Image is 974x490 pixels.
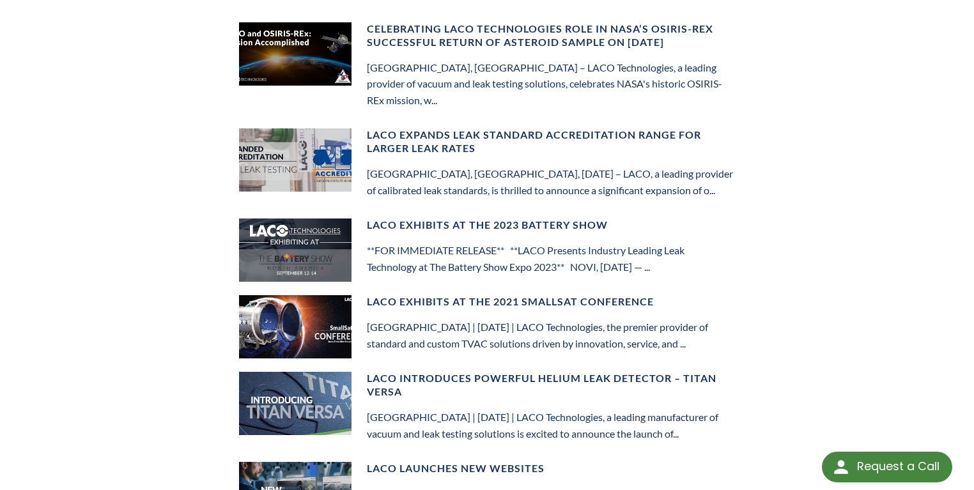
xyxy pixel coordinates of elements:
[831,457,851,477] img: round button
[239,22,352,86] img: Celebrating LACO Technologies role in NASA’s OSIRIS-REx Successful Return of Asteroid Sample on S...
[239,218,352,282] img: LACO Exhibits at the 2023 Battery Show
[231,219,743,231] a: LACO Exhibits at the 2023 Battery Show **FOR IMMEDIATE RELEASE** **LACO Presents Industry Leading...
[367,295,735,309] h4: LACO Exhibits at the 2021 SmallSat Conference
[231,463,743,475] a: LACO Launches New Websites [GEOGRAPHIC_DATA] | [DATE] | LACO Technologies, a leading manufacturer...
[239,295,352,358] img: LACO Exhibits at the 2021 SmallSat Conference
[231,23,743,35] a: Celebrating LACO Technologies role in NASA’s OSIRIS-REx Successful Return of Asteroid Sample on [...
[367,462,735,475] h4: LACO Launches New Websites
[367,372,735,399] h4: LACO Introduces Powerful Helium Leak Detector – TITAN VERSA
[231,296,743,308] a: LACO Exhibits at the 2021 SmallSat Conference [GEOGRAPHIC_DATA] | [DATE] | LACO Technologies, the...
[239,372,352,435] img: LACO Introduces Powerful Helium Leak Detector – TITAN VERSA
[239,128,352,192] img: LACO Expands Leak Standard Accreditation Range for Larger Leak Rates
[231,129,743,141] a: LACO Expands Leak Standard Accreditation Range for Larger Leak Rates [GEOGRAPHIC_DATA], [GEOGRAPH...
[367,319,735,351] p: [GEOGRAPHIC_DATA] | [DATE] | LACO Technologies, the premier provider of standard and custom TVAC ...
[822,452,952,482] div: Request a Call
[367,218,735,232] h4: LACO Exhibits at the 2023 Battery Show
[367,59,735,109] p: [GEOGRAPHIC_DATA], [GEOGRAPHIC_DATA] – LACO Technologies, a leading provider of vacuum and leak t...
[367,165,735,198] p: [GEOGRAPHIC_DATA], [GEOGRAPHIC_DATA], [DATE] – LACO, a leading provider of calibrated leak standa...
[231,372,743,385] a: LACO Introduces Powerful Helium Leak Detector – TITAN VERSA [GEOGRAPHIC_DATA] | [DATE] | LACO Tec...
[367,22,735,49] h4: Celebrating LACO Technologies role in NASA’s OSIRIS-REx Successful Return of Asteroid Sample on [...
[367,409,735,441] p: [GEOGRAPHIC_DATA] | [DATE] | LACO Technologies, a leading manufacturer of vacuum and leak testing...
[857,452,939,481] div: Request a Call
[367,128,735,155] h4: LACO Expands Leak Standard Accreditation Range for Larger Leak Rates
[367,242,735,275] p: **FOR IMMEDIATE RELEASE** **LACO Presents Industry Leading Leak Technology at The Battery Show Ex...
